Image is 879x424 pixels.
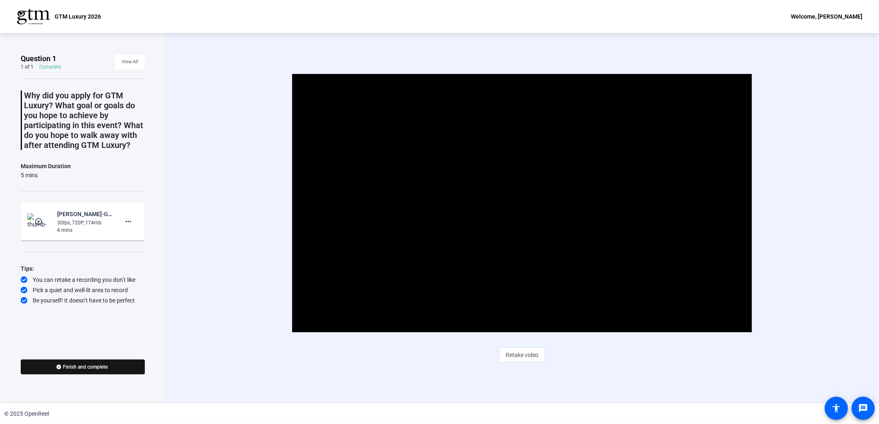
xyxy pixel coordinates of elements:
div: 30fps, 720P, 174mb [57,219,113,226]
div: 1 of 1 [21,64,34,70]
div: You can retake a recording you don’t like [21,276,145,284]
span: View All [122,56,138,68]
div: Video Player [292,74,752,332]
div: Welcome, [PERSON_NAME] [791,12,862,21]
span: Question 1 [21,54,56,64]
button: View All [115,55,145,69]
mat-icon: message [858,403,868,413]
img: thumb-nail [27,213,52,230]
mat-icon: accessibility [831,403,841,413]
span: Retake video [506,347,538,363]
div: Be yourself! It doesn’t have to be perfect [21,296,145,305]
div: Maximum Duration [21,161,71,171]
p: Why did you apply for GTM Luxury? What goal or goals do you hope to achieve by participating in t... [24,91,145,150]
p: GTM Luxury 2026 [55,12,101,21]
img: OpenReel logo [17,8,50,25]
div: [PERSON_NAME]-GTM Luxury 2026 Applicant Videos-GTM Luxury 2026-1759771194548-webcam [57,209,113,219]
div: 4 mins [57,226,113,234]
mat-icon: play_circle_outline [34,217,44,226]
div: Complete [39,64,61,70]
div: © 2025 OpenReel [4,410,49,418]
div: Tips: [21,264,145,274]
button: Retake video [499,348,545,362]
div: 5 mins [21,171,71,179]
mat-icon: more_horiz [123,217,133,226]
span: Finish and complete [63,364,108,370]
button: Finish and complete [21,360,145,374]
div: Pick a quiet and well-lit area to record [21,286,145,294]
